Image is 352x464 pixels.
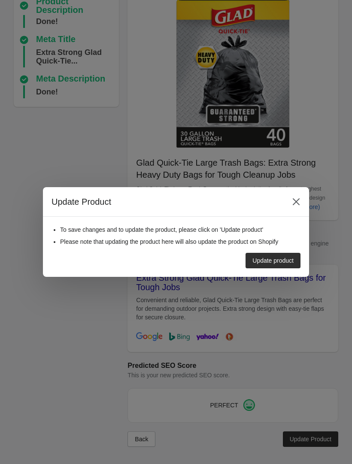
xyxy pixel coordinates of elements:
[60,237,300,246] li: Please note that updating the product here will also update the product on Shopify
[246,253,300,268] button: Update product
[288,194,304,209] button: Close
[52,196,280,208] h2: Update Product
[252,257,294,264] div: Update product
[60,225,300,234] li: To save changes and to update the product, please click on 'Update product'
